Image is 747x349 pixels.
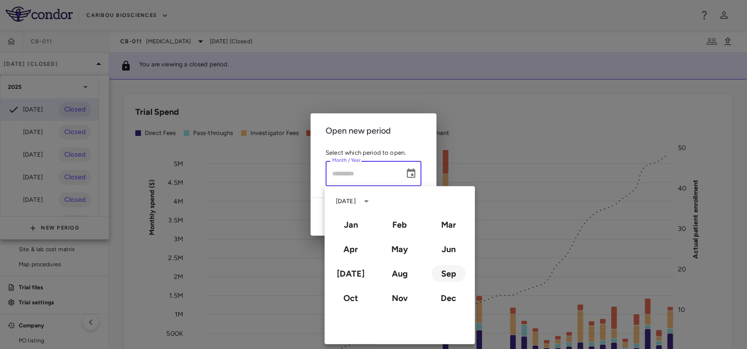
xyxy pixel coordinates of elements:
button: October [334,290,368,307]
p: Select which period to open. [326,149,421,157]
button: April [334,241,368,258]
button: August [383,265,417,282]
div: [DATE] [336,197,356,206]
button: September [432,265,466,282]
button: February [383,216,417,233]
button: January [334,216,368,233]
button: July [334,265,368,282]
button: calendar view is open, switch to year view [358,193,374,209]
button: Choose date [402,164,420,183]
label: Month / Year [332,157,361,165]
button: June [432,241,466,258]
button: November [383,290,417,307]
button: December [432,290,466,307]
button: May [383,241,417,258]
h2: Open new period [311,113,436,149]
button: March [432,216,466,233]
